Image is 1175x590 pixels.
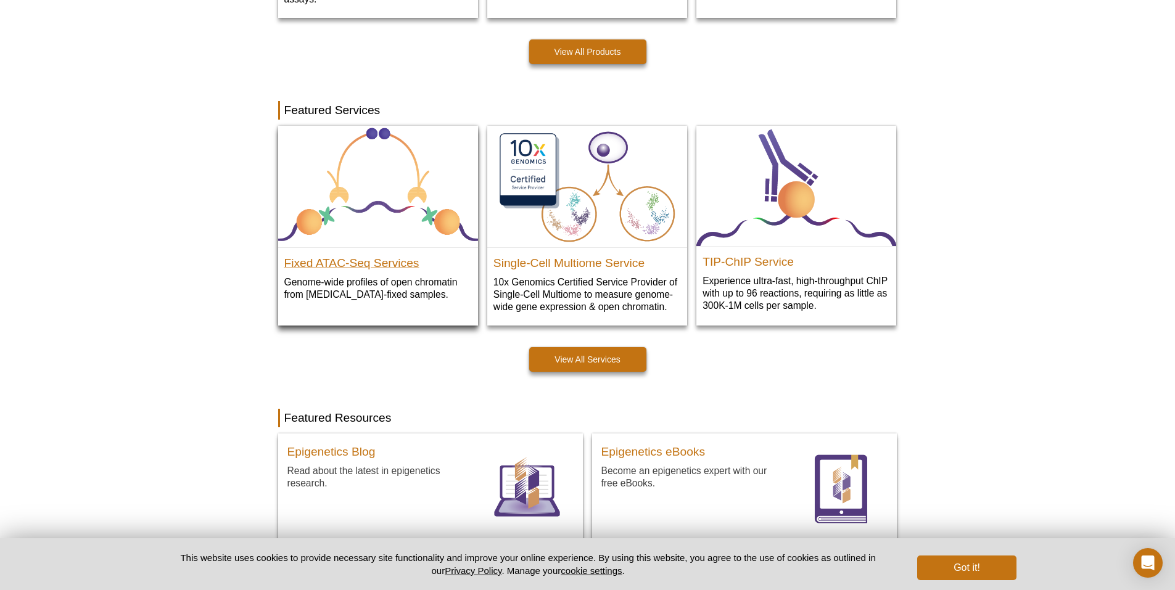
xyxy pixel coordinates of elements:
h3: Epigenetics eBooks [601,446,706,458]
a: eBooks [795,443,888,538]
img: TIP-ChIP Service [696,126,896,247]
a: Privacy Policy [445,565,501,576]
h2: Fixed ATAC-Seq Services [284,251,472,269]
a: Fixed ATAC-Seq Services Fixed ATAC-Seq Services Genome-wide profiles of open chromatin from [MEDI... [278,126,478,314]
a: Epigenetics eBooks [601,443,706,464]
p: 10x Genomics Certified Service Provider of Single-Cell Multiome to measure genome-wide gene expre... [493,276,681,313]
h2: Featured Services [278,101,897,120]
button: Got it! [917,555,1016,580]
a: View All Products [529,39,646,64]
p: This website uses cookies to provide necessary site functionality and improve your online experie... [159,551,897,577]
a: TIP-ChIP Service TIP-ChIP Service Experience ultra-fast, high-throughput ChIP with up to 96 react... [696,126,896,325]
p: Experience ultra-fast, high-throughput ChIP with up to 96 reactions, requiring as little as 300K-... [703,274,890,312]
img: Fixed ATAC-Seq Services [278,126,478,248]
a: Blog [481,443,574,538]
img: eBooks [795,443,888,535]
a: Epigenetics Blog [287,443,376,464]
div: Open Intercom Messenger [1133,548,1163,578]
a: View All Services [529,347,646,372]
h2: Single-Cell Multiome Service [493,251,681,269]
p: Genome-wide profiles of open chromatin from [MEDICAL_DATA]-fixed samples. [284,276,472,301]
a: Single-Cell Multiome Servicee Single-Cell Multiome Service 10x Genomics Certified Service Provide... [487,126,687,326]
img: Single-Cell Multiome Servicee [487,126,687,248]
h2: Featured Resources [278,409,897,427]
p: Read about the latest in epigenetics research. [287,464,472,490]
img: Blog [481,443,574,535]
p: Become an epigenetics expert with our free eBooks. [601,464,786,490]
h3: Epigenetics Blog [287,446,376,458]
button: cookie settings [561,565,622,576]
h2: TIP-ChIP Service [703,250,890,268]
